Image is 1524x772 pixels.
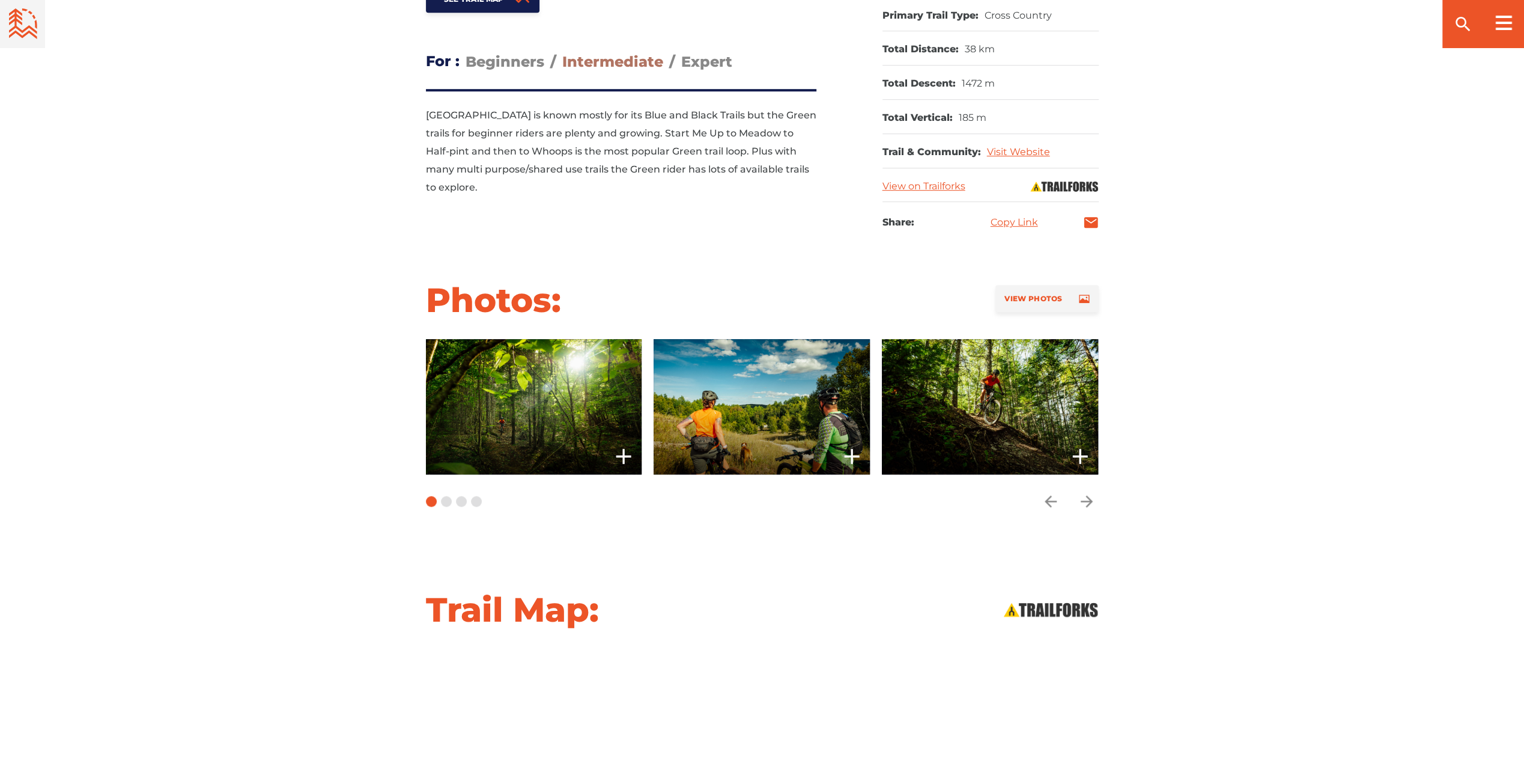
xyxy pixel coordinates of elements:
div: Carousel Pagination [426,474,482,528]
ion-icon: add [840,444,864,468]
dd: Cross Country [985,10,1052,22]
dt: Total Distance: [882,43,959,56]
dt: Trail & Community: [882,146,981,159]
h3: Share: [882,214,914,231]
ion-icon: add [612,444,636,468]
a: View Photos [995,285,1098,312]
dd: 1472 m [962,78,995,90]
dd: 185 m [959,112,986,124]
p: [GEOGRAPHIC_DATA] is known mostly for its Blue and Black Trails but the Green trails for beginner... [426,106,816,197]
button: Carousel Page 3 [456,496,467,507]
ion-icon: add [1068,444,1092,468]
ion-icon: arrow forward [1078,492,1096,510]
div: Carousel Navigation [1039,474,1099,528]
h3: For [426,49,460,74]
a: Copy Link [991,218,1038,227]
img: Trailforks [1030,180,1099,192]
img: View on Trailforks.com [1003,601,1099,618]
button: Carousel Page 2 [441,496,452,507]
a: mail [1083,215,1099,230]
dt: Total Descent: [882,78,956,90]
span: View Photos [1004,294,1062,303]
ion-icon: arrow back [1042,492,1060,510]
span: Intermediate [562,53,663,70]
a: Visit Website [987,146,1050,158]
ion-icon: search [1453,14,1472,34]
dd: 38 km [965,43,995,56]
a: View on Trailforks [882,180,965,192]
span: Beginners [466,53,544,70]
button: Carousel Page 1 (Current Slide) [426,496,437,507]
span: Expert [681,53,732,70]
button: Carousel Page 4 [471,496,482,507]
dt: Total Vertical: [882,112,953,124]
dt: Primary Trail Type: [882,10,979,22]
h2: Photos: [426,279,561,321]
h2: Trail Map: [426,589,599,631]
